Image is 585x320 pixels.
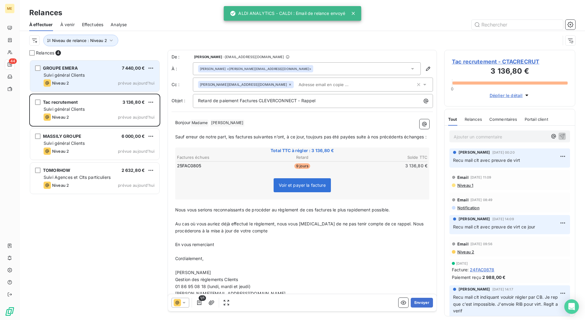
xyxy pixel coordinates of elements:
[175,120,190,125] span: Bonjour
[43,134,81,139] span: MASSILY GROUPE
[175,277,238,282] span: Gestion des règlements Clients
[457,183,473,188] span: Niveau 1
[111,22,127,28] span: Analyse
[44,72,85,78] span: Suivi général Clients
[492,151,515,154] span: [DATE] 00:20
[172,54,193,60] span: De :
[200,67,311,71] div: <[PERSON_NAME][EMAIL_ADDRESS][DOMAIN_NAME]>
[194,55,222,59] span: [PERSON_NAME]
[172,98,185,103] span: Objet :
[345,162,428,169] td: 3 136,80 €
[470,198,493,202] span: [DATE] 08:49
[470,266,494,273] span: 24FAC0878
[176,148,428,154] span: Total TTC à régler : 3 136,80 €
[525,117,548,122] span: Portail client
[470,176,491,179] span: [DATE] 11:09
[29,22,53,28] span: À effectuer
[296,80,367,89] input: Adresse email en copie ...
[5,4,15,13] div: ME
[459,216,490,222] span: [PERSON_NAME]
[492,217,514,221] span: [DATE] 14:09
[175,256,204,261] span: Cordialement,
[457,242,469,246] span: Email
[448,117,457,122] span: Tout
[489,117,517,122] span: Commentaires
[44,175,111,180] span: Suivi Agences et Clts particuliers
[175,270,211,275] span: [PERSON_NAME]
[44,106,85,112] span: Suivi général Clients
[451,86,453,91] span: 0
[457,205,480,210] span: Notification
[52,183,69,188] span: Niveau 2
[175,284,250,289] span: 01 86 95 08 18 (lundi, mardi et jeudi)
[43,168,70,173] span: TOMORHOW
[230,8,345,19] div: ALDI ANALYTICS - CALDI : Email de relance envoyé
[490,92,523,99] span: Déplier le détail
[411,298,433,308] button: Envoyer
[172,82,193,88] label: Cc :
[199,295,206,301] span: 1/1
[175,221,425,233] span: Au cas où vous auriez déjà effectué le règlement, nous vous [MEDICAL_DATA] de ne pas tenir compte...
[177,154,260,161] th: Factures échues
[44,141,85,146] span: Suivi général Clients
[52,38,107,43] span: Niveau de relance : Niveau 2
[175,242,214,247] span: En vous remerciant
[482,274,506,280] span: 2 988,00 €
[122,65,145,71] span: 7 440,00 €
[453,158,520,163] span: Recu mail clt avec preuve de virt
[472,20,563,30] input: Rechercher
[175,134,427,139] span: Sauf erreur de notre part, les factures suivantes n’ont, à ce jour, toujours pas été payées suite...
[279,183,326,188] span: Voir et payer la facture
[210,120,244,127] span: [PERSON_NAME]
[452,66,568,78] h3: 3 136,80 €
[43,65,78,71] span: GROUPE EMERA
[122,168,145,173] span: 2 632,80 €
[5,307,15,316] img: Logo LeanPay
[36,50,54,56] span: Relances
[118,115,154,120] span: prévue aujourd’hui
[43,35,118,46] button: Niveau de relance : Niveau 2
[118,149,154,154] span: prévue aujourd’hui
[29,7,62,18] h3: Relances
[459,287,490,292] span: [PERSON_NAME]
[345,154,428,161] th: Solde TTC
[452,266,469,273] span: Facture :
[52,81,69,85] span: Niveau 2
[122,134,145,139] span: 6 000,00 €
[175,291,285,296] span: [PERSON_NAME][EMAIL_ADDRESS][DOMAIN_NAME]
[52,115,69,120] span: Niveau 2
[191,120,208,127] span: Madame
[457,175,469,180] span: Email
[122,99,145,105] span: 3 136,80 €
[43,99,78,105] span: Tac recrutement
[223,55,284,59] span: - [EMAIL_ADDRESS][DOMAIN_NAME]
[52,149,69,154] span: Niveau 2
[453,294,559,314] span: Recu mail clt indiquant vouloir régler par CB. Je rep que c'est impossible. J'envoie RIB pour vir...
[456,262,468,265] span: [DATE]
[488,92,532,99] button: Déplier le détail
[457,197,469,202] span: Email
[452,57,568,66] span: Tac recrutement - CTACRECRUT
[9,58,17,64] span: 44
[175,207,390,212] span: Nous vous serions reconnaissants de procéder au règlement de ces factures le plus rapidement poss...
[118,81,154,85] span: prévue aujourd’hui
[564,299,579,314] div: Open Intercom Messenger
[55,50,61,56] span: 4
[29,60,160,320] div: grid
[459,150,490,155] span: [PERSON_NAME]
[200,83,287,86] span: [PERSON_NAME][EMAIL_ADDRESS][DOMAIN_NAME]
[492,287,513,291] span: [DATE] 14:17
[452,274,481,280] span: Paiement reçu
[118,183,154,188] span: prévue aujourd’hui
[261,154,344,161] th: Retard
[198,98,316,103] span: Retard de paiement Factures CLEVERCONNECT - Rappel
[177,163,201,169] span: 25FAC0805
[453,224,535,229] span: Recu mail clt avec preuve de virt ce jour
[82,22,104,28] span: Effectuées
[465,117,482,122] span: Relances
[457,249,474,254] span: Niveau 2
[60,22,75,28] span: À venir
[294,163,310,169] span: 9 jours
[200,67,226,71] span: [PERSON_NAME]
[470,242,493,246] span: [DATE] 09:56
